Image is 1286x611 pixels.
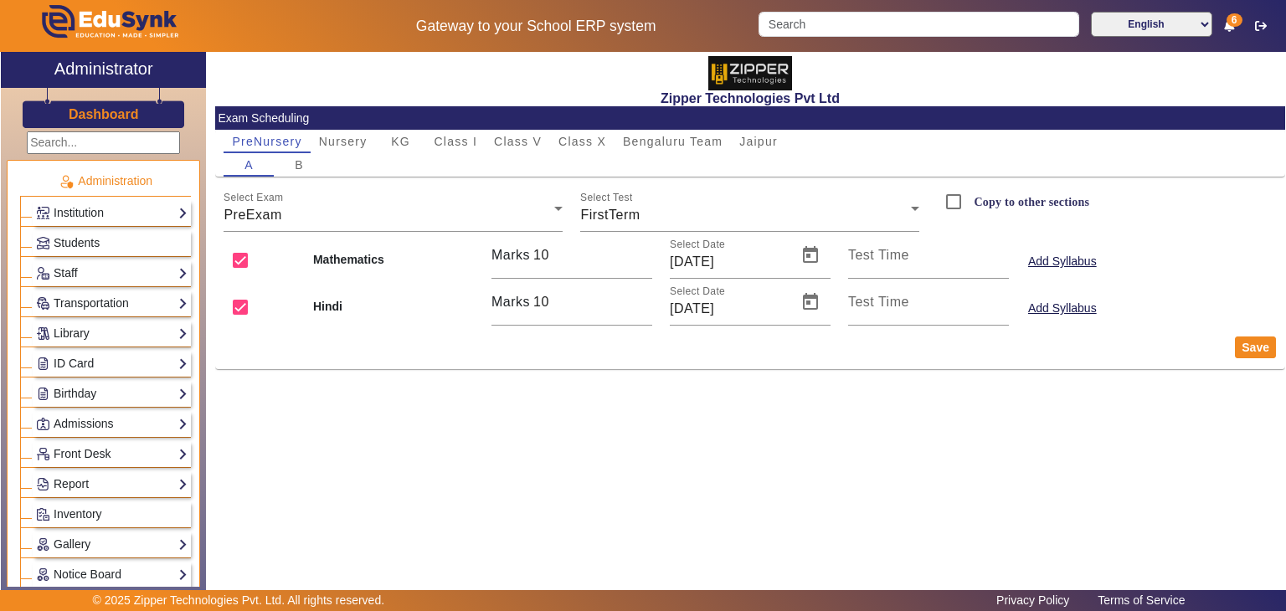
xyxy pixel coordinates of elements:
span: Class V [494,136,542,147]
mat-label: Select Exam [224,193,283,203]
span: Inventory [54,507,102,521]
input: Select Date [670,252,787,272]
mat-label: Select Date [670,286,725,297]
span: Marks [491,295,530,309]
h2: Administrator [54,59,153,79]
a: Students [36,234,188,253]
img: Administration.png [59,174,74,189]
span: Class X [558,136,606,147]
mat-label: Select Date [670,239,725,250]
span: Nursery [319,136,368,147]
mat-label: Test Time [848,248,909,262]
span: PreExam [224,208,281,222]
button: Open calendar [790,282,831,322]
img: 36227e3f-cbf6-4043-b8fc-b5c5f2957d0a [708,56,792,90]
span: Bengaluru Team [623,136,723,147]
a: Inventory [36,505,188,524]
span: 6 [1227,13,1242,27]
span: Marks [491,248,530,262]
a: Terms of Service [1089,589,1193,611]
input: Search [759,12,1078,37]
b: Hindi [313,298,474,316]
p: Administration [20,172,191,190]
span: Jaipur [739,136,778,147]
h2: Zipper Technologies Pvt Ltd [215,90,1285,106]
a: Privacy Policy [988,589,1078,611]
mat-card-header: Exam Scheduling [215,106,1285,130]
input: Search... [27,131,180,154]
button: Add Syllabus [1026,251,1098,272]
h5: Gateway to your School ERP system [331,18,741,35]
span: KG [391,136,410,147]
input: Select Date [670,299,787,319]
img: Inventory.png [37,508,49,521]
span: Students [54,236,100,249]
button: Open calendar [790,235,831,275]
img: Students.png [37,237,49,249]
a: Dashboard [68,105,140,123]
p: © 2025 Zipper Technologies Pvt. Ltd. All rights reserved. [93,592,385,609]
mat-label: Test Time [848,295,909,309]
span: FirstTerm [580,208,640,222]
span: Class I [435,136,478,147]
button: Add Syllabus [1026,298,1098,319]
button: Save [1235,336,1276,358]
label: Copy to other sections [970,195,1089,209]
mat-label: Select Test [580,193,633,203]
input: Test Time [848,252,1009,272]
span: PreNursery [232,136,301,147]
input: Test Time [848,299,1009,319]
span: B [295,159,304,171]
h3: Dashboard [69,106,139,122]
span: A [244,159,254,171]
a: Administrator [1,52,206,88]
b: Mathematics [313,251,474,269]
